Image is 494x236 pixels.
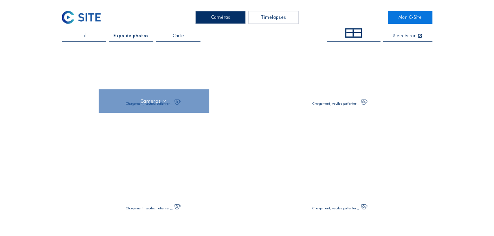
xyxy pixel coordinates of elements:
[81,34,86,38] span: Fil
[62,11,106,24] a: C-SITE Logo
[62,11,101,24] img: C-SITE Logo
[195,11,246,24] div: Caméras
[114,34,149,38] span: Expo de photos
[173,34,184,38] span: Carte
[248,11,299,24] div: Timelapses
[388,11,432,24] a: Mon C-Site
[393,34,417,39] div: Plein écran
